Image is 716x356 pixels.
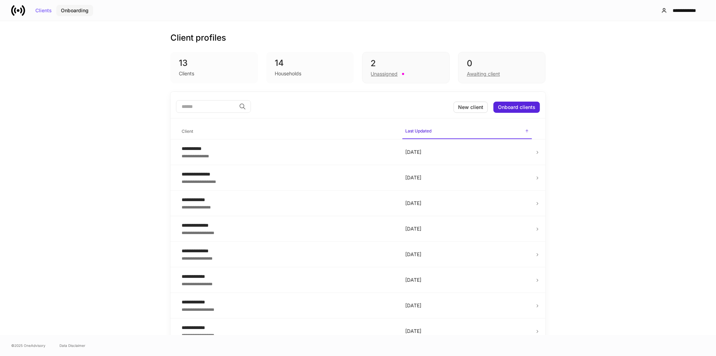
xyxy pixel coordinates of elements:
div: 0Awaiting client [458,52,546,83]
button: Clients [31,5,56,16]
h6: Last Updated [405,128,431,134]
p: [DATE] [405,200,529,207]
div: Awaiting client [467,70,500,77]
span: Last Updated [402,124,532,139]
div: Clients [35,8,52,13]
div: 2Unassigned [362,52,450,83]
span: © 2025 OneAdvisory [11,343,45,348]
div: New client [458,105,483,110]
div: Onboard clients [498,105,535,110]
div: 14 [275,57,345,69]
p: [DATE] [405,149,529,156]
div: Households [275,70,301,77]
p: [DATE] [405,174,529,181]
p: [DATE] [405,328,529,335]
h6: Client [182,128,193,135]
div: Unassigned [371,70,398,77]
div: 13 [179,57,250,69]
button: Onboarding [56,5,93,16]
div: 2 [371,58,441,69]
span: Client [179,124,397,139]
p: [DATE] [405,302,529,309]
p: [DATE] [405,251,529,258]
button: Onboard clients [493,102,540,113]
p: [DATE] [405,225,529,232]
button: New client [454,102,488,113]
a: Data Disclaimer [59,343,85,348]
p: [DATE] [405,276,529,283]
div: 0 [467,58,537,69]
h3: Client profiles [170,32,226,43]
div: Onboarding [61,8,89,13]
div: Clients [179,70,194,77]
